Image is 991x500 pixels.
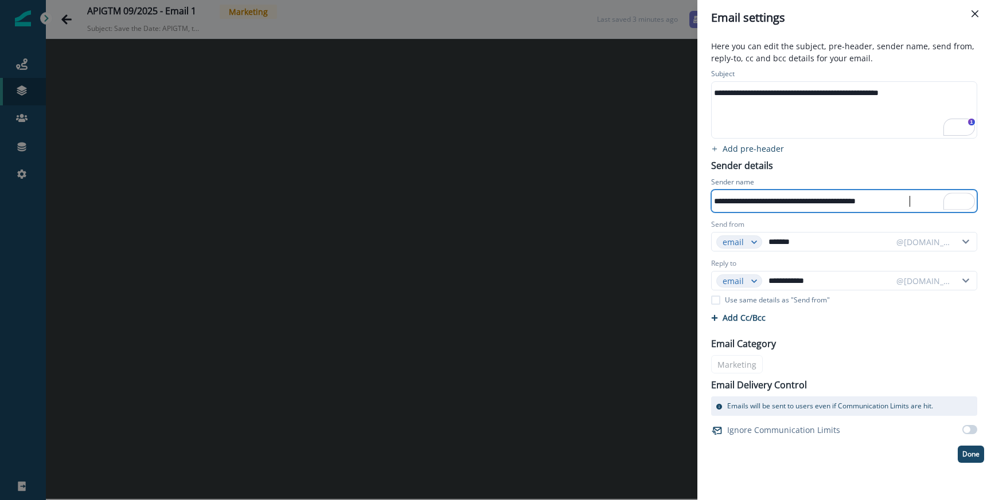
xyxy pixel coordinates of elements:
p: Emails will be sent to users even if Communication Limits are hit. [727,401,933,411]
label: Send from [711,219,744,230]
button: Done [958,446,984,463]
p: Email Category [711,337,776,351]
label: Reply to [711,258,736,269]
div: To enrich screen reader interactions, please activate Accessibility in Grammarly extension settings [712,82,975,138]
p: Email Delivery Control [711,378,807,392]
p: Subject [711,69,735,81]
p: Sender name [711,177,754,190]
div: @[DOMAIN_NAME] [896,236,951,248]
p: Add pre-header [723,143,784,154]
div: email [723,236,746,248]
button: add preheader [704,143,791,154]
div: email [723,275,746,287]
button: Add Cc/Bcc [711,312,766,323]
div: Email settings [711,9,977,26]
p: Done [962,450,980,458]
div: To enrich screen reader interactions, please activate Accessibility in Grammarly extension settings [712,190,975,212]
p: Ignore Communication Limits [727,424,840,436]
div: @[DOMAIN_NAME] [896,275,951,287]
p: Use same details as "Send from" [725,295,830,305]
button: Close [966,5,984,23]
p: Sender details [704,156,780,172]
p: Here you can edit the subject, pre-header, sender name, send from, reply-to, cc and bcc details f... [704,40,984,66]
